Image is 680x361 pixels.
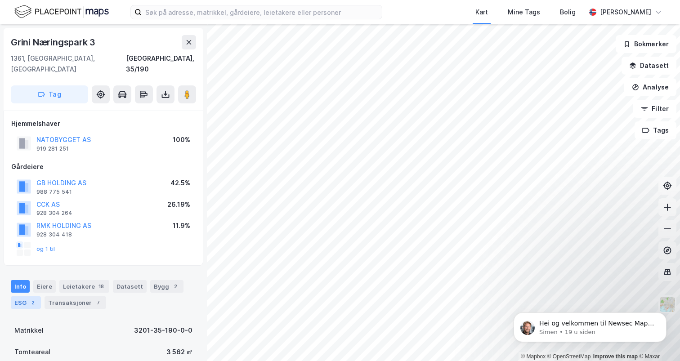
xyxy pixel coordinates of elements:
div: Grini Næringspark 3 [11,35,97,49]
button: Analyse [624,78,676,96]
input: Søk på adresse, matrikkel, gårdeiere, leietakere eller personer [142,5,382,19]
div: 928 304 418 [36,231,72,238]
div: Datasett [113,280,147,293]
div: Bygg [150,280,183,293]
div: Mine Tags [508,7,540,18]
img: logo.f888ab2527a4732fd821a326f86c7f29.svg [14,4,109,20]
div: 3 562 ㎡ [166,347,192,357]
button: Datasett [622,57,676,75]
button: Bokmerker [616,35,676,53]
button: Tags [635,121,676,139]
div: Eiere [33,280,56,293]
div: 919 281 251 [36,145,69,152]
div: [PERSON_NAME] [600,7,651,18]
div: Transaksjoner [45,296,106,309]
div: 2 [28,298,37,307]
div: Gårdeiere [11,161,196,172]
div: [GEOGRAPHIC_DATA], 35/190 [126,53,196,75]
div: Tomteareal [14,347,50,357]
div: 42.5% [170,178,190,188]
div: Hjemmelshaver [11,118,196,129]
iframe: Intercom notifications melding [500,294,680,357]
div: 928 304 264 [36,209,72,217]
div: 26.19% [167,199,190,210]
div: ESG [11,296,41,309]
div: Matrikkel [14,325,44,336]
div: 11.9% [173,220,190,231]
a: OpenStreetMap [547,353,591,360]
button: Tag [11,85,88,103]
div: 7 [94,298,103,307]
div: 988 775 541 [36,188,72,196]
a: Improve this map [593,353,638,360]
div: 2 [171,282,180,291]
div: 18 [97,282,106,291]
div: Kart [475,7,488,18]
div: Info [11,280,30,293]
div: 1361, [GEOGRAPHIC_DATA], [GEOGRAPHIC_DATA] [11,53,126,75]
a: Mapbox [521,353,546,360]
button: Filter [633,100,676,118]
div: 3201-35-190-0-0 [134,325,192,336]
div: Leietakere [59,280,109,293]
div: Bolig [560,7,576,18]
div: 100% [173,134,190,145]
